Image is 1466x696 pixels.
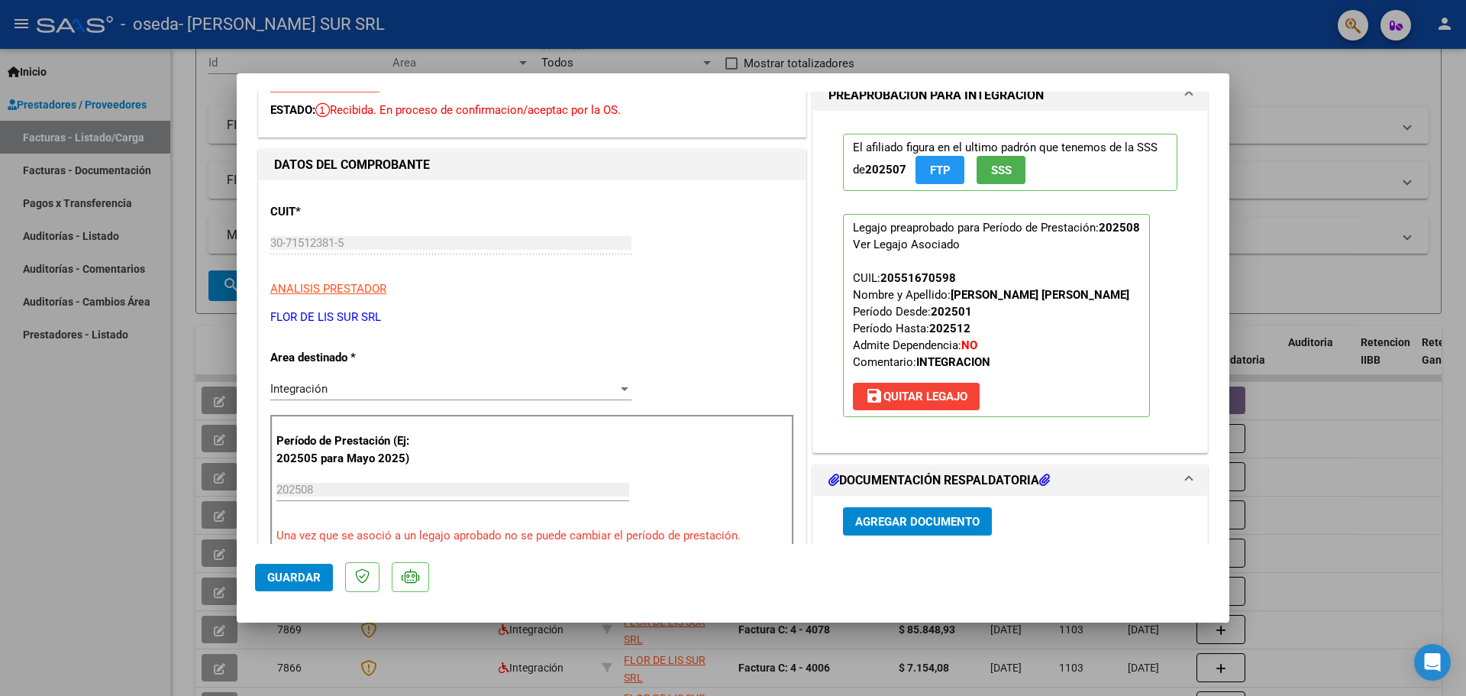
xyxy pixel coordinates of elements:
[843,214,1150,417] p: Legajo preaprobado para Período de Prestación:
[865,163,906,176] strong: 202507
[853,271,1129,369] span: CUIL: Nombre y Apellido: Período Desde: Período Hasta: Admite Dependencia:
[255,564,333,591] button: Guardar
[1414,644,1451,681] div: Open Intercom Messenger
[270,203,428,221] p: CUIT
[929,322,970,335] strong: 202512
[813,465,1207,496] mat-expansion-panel-header: DOCUMENTACIÓN RESPALDATORIA
[843,507,992,536] button: Agregar Documento
[915,156,964,184] button: FTP
[865,390,967,403] span: Quitar Legajo
[813,80,1207,111] mat-expansion-panel-header: PREAPROBACIÓN PARA INTEGRACION
[813,111,1207,452] div: PREAPROBACIÓN PARA INTEGRACION
[930,163,951,177] span: FTP
[315,103,621,117] span: Recibida. En proceso de confirmacion/aceptac por la OS.
[843,134,1177,191] p: El afiliado figura en el ultimo padrón que tenemos de la SSS de
[853,236,960,253] div: Ver Legajo Asociado
[267,571,321,584] span: Guardar
[961,338,977,352] strong: NO
[270,282,386,296] span: ANALISIS PRESTADOR
[828,86,1044,105] h1: PREAPROBACIÓN PARA INTEGRACION
[270,80,379,94] a: VER COMPROBANTE
[855,515,980,529] span: Agregar Documento
[828,471,1050,490] h1: DOCUMENTACIÓN RESPALDATORIA
[276,432,430,467] p: Período de Prestación (Ej: 202505 para Mayo 2025)
[270,103,315,117] span: ESTADO:
[951,288,1129,302] strong: [PERSON_NAME] [PERSON_NAME]
[270,349,428,367] p: Area destinado *
[853,383,980,410] button: Quitar Legajo
[1099,221,1140,235] strong: 202508
[991,163,1012,177] span: SSS
[865,387,883,405] mat-icon: save
[931,305,972,319] strong: 202501
[276,527,788,545] p: Una vez que se asoció a un legajo aprobado no se puede cambiar el período de prestación.
[270,382,328,396] span: Integración
[853,355,990,369] span: Comentario:
[270,309,794,326] p: FLOR DE LIS SUR SRL
[274,157,430,172] strong: DATOS DEL COMPROBANTE
[977,156,1025,184] button: SSS
[916,355,990,369] strong: INTEGRACION
[880,270,956,286] div: 20551670598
